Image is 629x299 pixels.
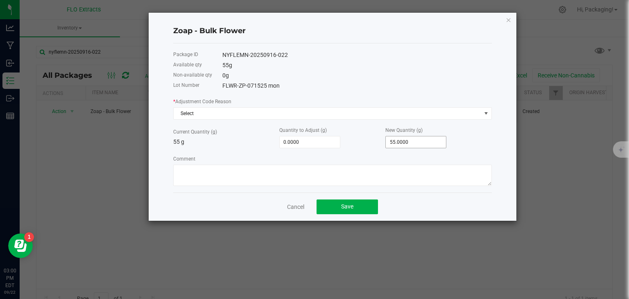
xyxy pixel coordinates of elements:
p: 55 g [173,138,279,146]
div: NYFLEMN-20250916-022 [222,51,492,59]
label: Current Quantity (g) [173,128,217,136]
label: Non-available qty [173,71,212,79]
label: Quantity to Adjust (g) [279,127,327,134]
label: Comment [173,155,195,163]
input: 0 [280,136,340,148]
iframe: Resource center unread badge [24,232,34,242]
input: 0 [386,136,446,148]
span: Select [174,108,481,119]
span: g [229,62,232,68]
label: Lot Number [173,82,199,89]
span: g [226,72,229,79]
div: 55 [222,61,492,70]
div: FLWR-ZP-071525 mon [222,82,492,90]
button: Save [317,199,378,214]
h4: Zoap - Bulk Flower [173,26,492,36]
label: Adjustment Code Reason [173,98,231,105]
iframe: Resource center [8,233,33,258]
label: Available qty [173,61,202,68]
label: New Quantity (g) [385,127,423,134]
label: Package ID [173,51,198,58]
a: Cancel [287,203,304,211]
span: Save [341,203,353,210]
div: 0 [222,71,492,80]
